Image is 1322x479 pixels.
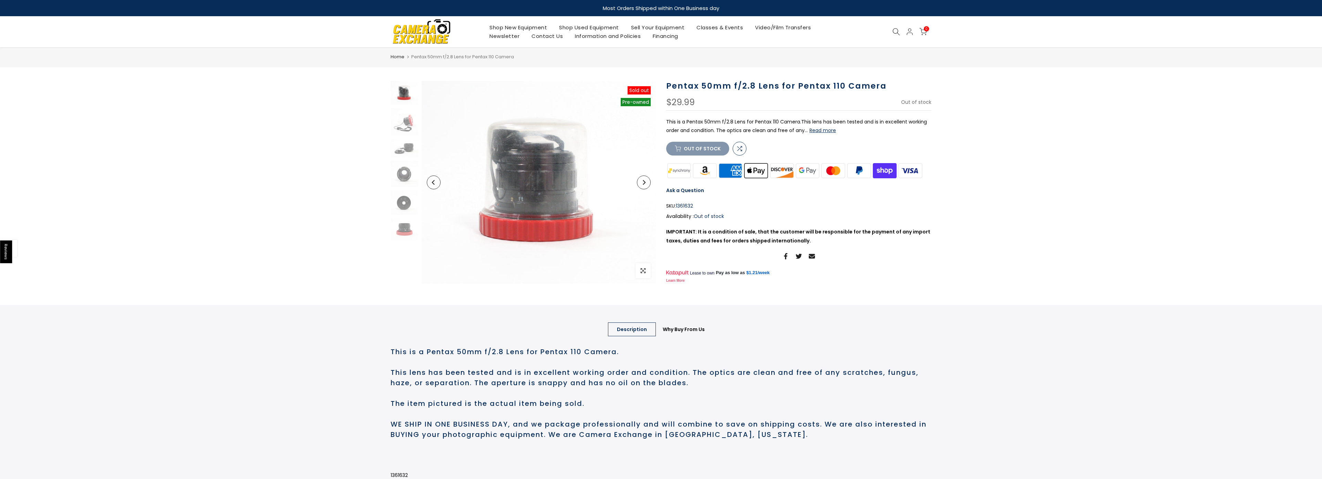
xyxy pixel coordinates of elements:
img: Pentax 50mm f/2.8 Lens for Pentax 110 Camera Lenses Small Format - Various Other Lenses Pentax 13... [391,190,418,215]
strong: IMPORTANT: It is a condition of sale, that the customer will be responsible for the payment of an... [666,228,930,244]
img: american express [717,162,743,179]
img: google pay [795,162,820,179]
img: shopify pay [872,162,898,179]
a: Shop Used Equipment [553,23,625,32]
a: Description [608,322,656,336]
img: paypal [846,162,872,179]
a: Share on Email [809,252,815,260]
a: 0 [919,28,927,36]
a: Contact Us [526,32,569,40]
img: Pentax 50mm f/2.8 Lens for Pentax 110 Camera Lenses Small Format - Various Other Lenses Pentax 13... [391,139,418,157]
a: Video/Film Transfers [749,23,817,32]
a: Shop New Equipment [484,23,553,32]
a: Financing [647,32,684,40]
span: 0 [924,26,929,31]
img: Pentax 50mm f/2.8 Lens for Pentax 110 Camera Lenses Small Format - Various Other Lenses Pentax 13... [391,161,418,187]
img: apple pay [743,162,769,179]
a: Classes & Events [691,23,749,32]
span: Out of stock [901,99,931,106]
img: Pentax 50mm f/2.8 Lens for Pentax 110 Camera Lenses Small Format - Various Other Lenses Pentax 13... [391,108,418,136]
img: master [820,162,846,179]
p: This is a Pentax 50mm f/2.8 Lens for Pentax 110 Camera.This lens has been tested and is in excell... [666,118,931,135]
a: Information and Policies [569,32,647,40]
img: visa [898,162,923,179]
img: amazon payments [692,162,718,179]
span: Out of stock [694,213,724,220]
div: SKU: [666,202,931,210]
div: Availability : [666,212,931,221]
a: Share on Facebook [783,252,789,260]
img: Pentax 50mm f/2.8 Lens for Pentax 110 Camera Lenses Small Format - Various Other Lenses Pentax 13... [422,81,656,283]
a: Sell Your Equipment [625,23,691,32]
a: Ask a Question [666,187,704,194]
a: Why Buy From Us [654,322,714,336]
button: Next [637,176,651,189]
span: Pay as low as [716,270,745,276]
a: Learn More [666,279,685,282]
span: Lease to own [690,270,714,276]
img: Pentax 50mm f/2.8 Lens for Pentax 110 Camera Lenses Small Format - Various Other Lenses Pentax 13... [391,81,418,105]
img: Pentax 50mm f/2.8 Lens for Pentax 110 Camera Lenses Small Format - Various Other Lenses Pentax 13... [391,218,418,241]
img: synchrony [666,162,692,179]
span: 1361632 [676,202,693,210]
a: Newsletter [484,32,526,40]
a: Home [391,53,404,60]
button: Read more [809,127,836,133]
a: Share on Twitter [796,252,802,260]
div: $29.99 [666,98,695,107]
img: discover [769,162,795,179]
h2: This is a Pentax 50mm f/2.8 Lens for Pentax 110 Camera. This lens has been tested and is in excel... [391,347,931,440]
h1: Pentax 50mm f/2.8 Lens for Pentax 110 Camera [666,81,931,91]
a: $1.21/week [746,270,770,276]
strong: Most Orders Shipped within One Business day [603,4,719,12]
button: Previous [427,176,441,189]
span: Pentax 50mm f/2.8 Lens for Pentax 110 Camera [411,53,514,60]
